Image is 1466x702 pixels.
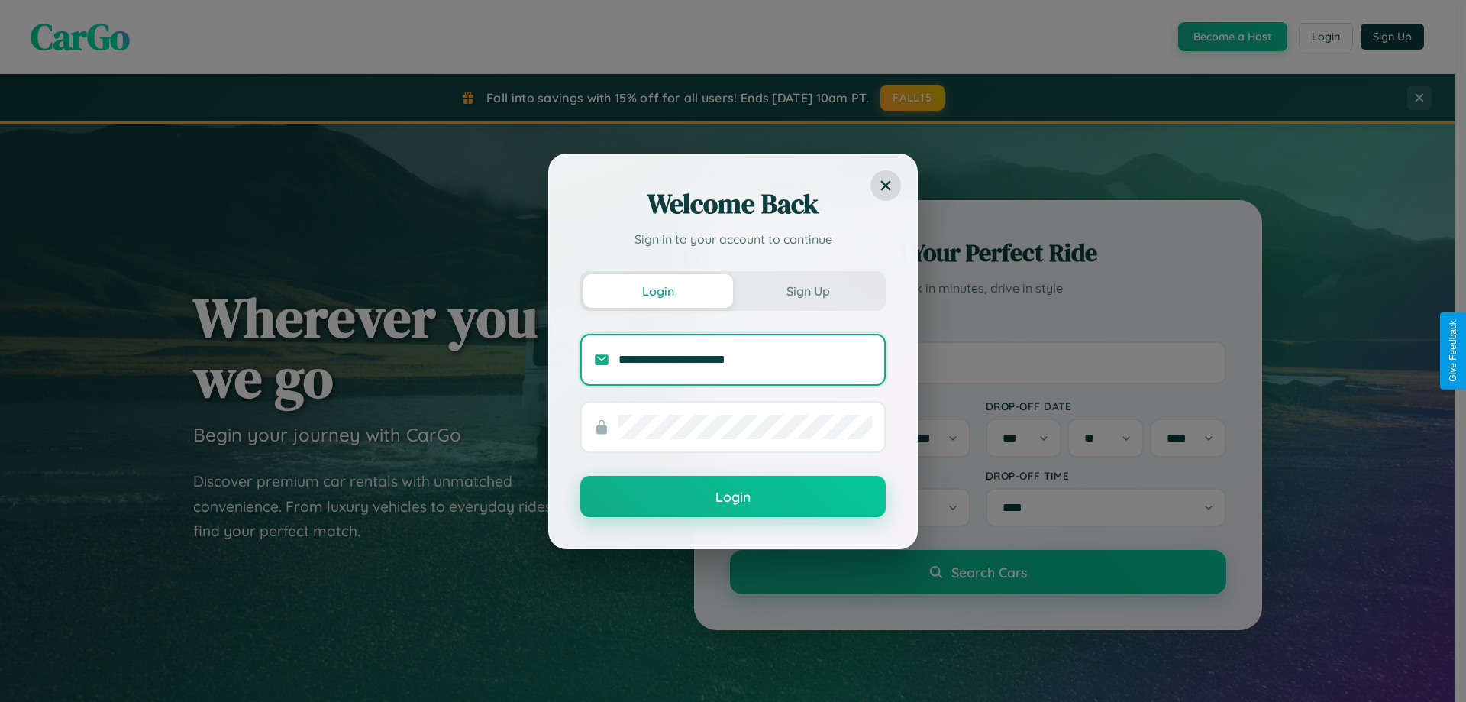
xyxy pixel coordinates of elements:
[733,274,883,308] button: Sign Up
[580,476,886,517] button: Login
[1448,320,1458,382] div: Give Feedback
[583,274,733,308] button: Login
[580,230,886,248] p: Sign in to your account to continue
[580,186,886,222] h2: Welcome Back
